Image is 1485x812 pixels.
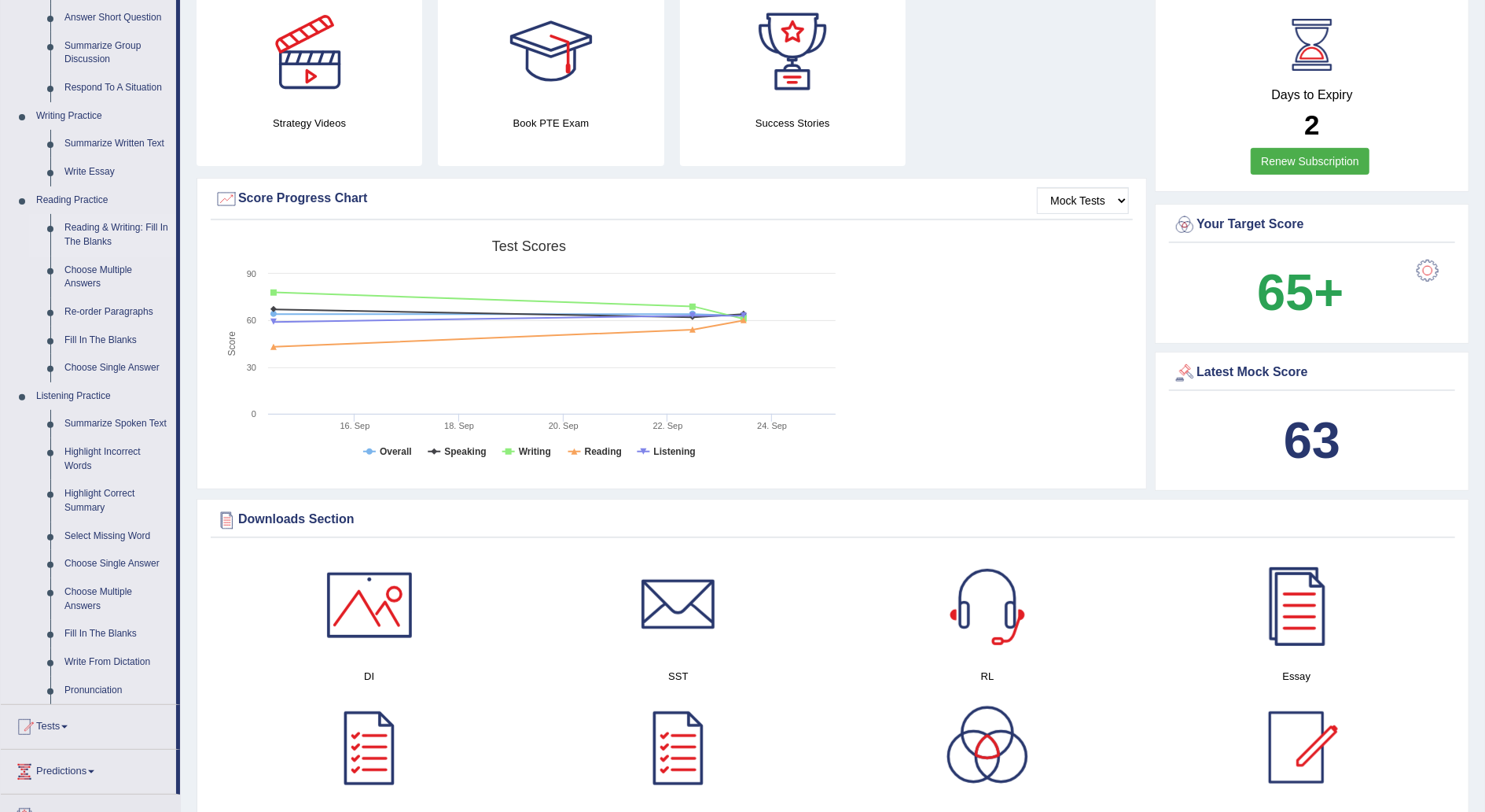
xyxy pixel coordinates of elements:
[247,316,256,325] text: 60
[1251,148,1369,175] a: Renew Subscription
[57,438,176,480] a: Highlight Incorrect Words
[549,421,579,430] tspan: 20. Sep
[1173,213,1451,237] div: Your Target Score
[57,4,176,32] a: Answer Short Question
[519,446,551,457] tspan: Writing
[444,421,474,430] tspan: 18. Sep
[653,421,683,430] tspan: 22. Sep
[197,115,422,131] h4: Strategy Videos
[1257,264,1343,321] b: 65+
[247,269,256,279] text: 90
[340,421,369,430] tspan: 16. Sep
[1150,668,1443,685] h4: Essay
[1173,361,1451,385] div: Latest Mock Score
[57,480,176,522] a: Highlight Correct Summary
[757,421,787,430] tspan: 24. Sep
[215,508,1451,532] div: Downloads Section
[841,668,1134,685] h4: RL
[654,446,696,457] tspan: Listening
[57,298,176,327] a: Re-order Paragraphs
[680,115,906,131] h4: Success Stories
[531,668,825,685] h4: SST
[57,522,176,551] a: Select Missing Word
[57,648,176,677] a: Write From Dictation
[380,446,412,457] tspan: Overall
[226,331,237,356] tspan: Score
[57,677,176,705] a: Pronunciation
[222,668,516,685] h4: DI
[57,74,176,102] a: Respond To A Situation
[57,32,176,74] a: Summarize Group Discussion
[1,750,176,789] a: Predictions
[247,363,256,372] text: 30
[57,327,176,355] a: Fill In The Blanks
[252,409,256,419] text: 0
[57,257,176,298] a: Choose Multiple Answers
[57,550,176,578] a: Choose Single Answer
[57,410,176,438] a: Summarize Spoken Text
[29,186,176,215] a: Reading Practice
[29,102,176,131] a: Writing Practice
[1,705,176,744] a: Tests
[57,620,176,648] a: Fill In The Blanks
[215,187,1129,211] div: Score Progress Chart
[1284,412,1340,469] b: 63
[438,115,663,131] h4: Book PTE Exam
[585,446,622,457] tspan: Reading
[57,578,176,620] a: Choose Multiple Answers
[1173,88,1451,102] h4: Days to Expiry
[29,382,176,411] a: Listening Practice
[492,238,566,254] tspan: Test scores
[57,354,176,382] a: Choose Single Answer
[57,214,176,256] a: Reading & Writing: Fill In The Blanks
[57,130,176,158] a: Summarize Written Text
[444,446,486,457] tspan: Speaking
[57,158,176,186] a: Write Essay
[1304,109,1319,140] b: 2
